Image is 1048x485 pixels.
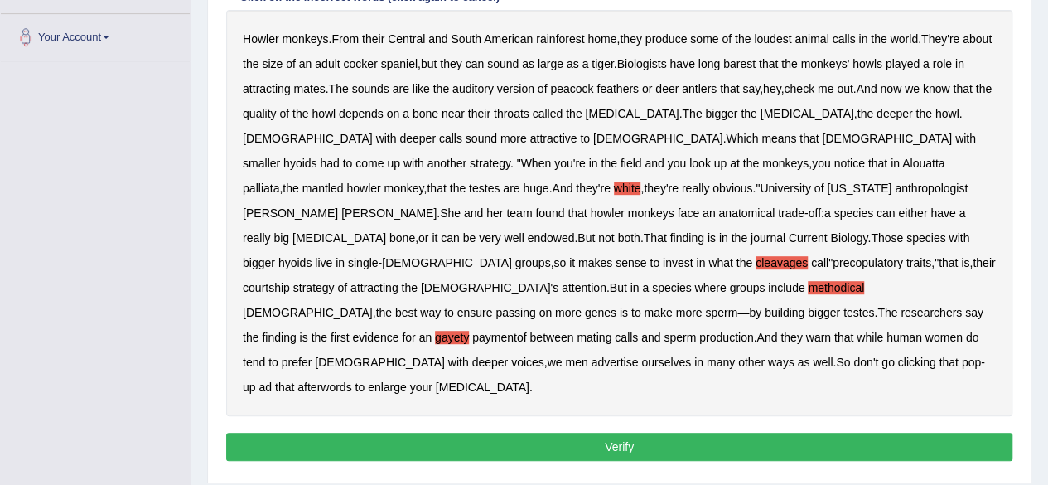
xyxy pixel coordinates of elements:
b: or [418,231,428,245]
b: they [440,57,461,70]
b: hyoids [283,157,316,170]
b: calls [615,331,638,344]
b: sounds [352,82,389,95]
b: the [243,331,258,344]
b: [DEMOGRAPHIC_DATA] [382,256,512,269]
b: you [668,157,687,170]
b: is [708,231,716,245]
b: of [538,82,548,95]
b: for [402,331,415,344]
b: include [768,281,804,294]
b: monkey [384,182,423,195]
b: [DEMOGRAPHIC_DATA] [593,132,723,145]
b: with [403,157,424,170]
b: played [886,57,920,70]
b: the [243,57,258,70]
b: women [925,331,963,344]
b: sense [616,256,646,269]
b: come [355,157,384,170]
b: the [283,182,298,195]
b: the [401,281,417,294]
b: howler [346,182,380,195]
b: at [730,157,740,170]
b: are [393,82,409,95]
b: the [376,306,392,319]
b: But [610,281,627,294]
b: with [376,132,397,145]
b: on [538,306,552,319]
b: where [694,281,726,294]
b: the [857,107,872,120]
b: species [652,281,691,294]
b: the [433,82,449,95]
b: tend [243,356,265,369]
b: methodical [808,281,864,294]
b: precopulatory [833,256,903,269]
b: of [722,32,732,46]
b: anthropologist [895,182,968,195]
b: while [857,331,883,344]
b: more [676,306,703,319]
b: off [809,206,821,220]
b: paymentof [472,331,526,344]
b: role [933,57,952,70]
b: the [735,32,751,46]
b: is [300,331,308,344]
b: cleavages [756,256,808,269]
b: to [580,132,590,145]
b: up [387,157,400,170]
b: [DEMOGRAPHIC_DATA] [243,306,373,319]
b: can [466,57,485,70]
b: are [503,182,519,195]
b: world [890,32,917,46]
b: Biologists [617,57,667,70]
b: Alouatta [902,157,944,170]
b: gayety [435,331,469,344]
b: deeper [472,356,509,369]
b: they're [644,182,679,195]
b: a [824,206,831,220]
b: size [262,57,283,70]
b: sound [487,57,519,70]
b: journal [751,231,785,245]
b: that [799,132,819,145]
button: Verify [226,433,1012,461]
b: the [976,82,992,95]
b: it [432,231,437,245]
b: we [905,82,920,95]
b: Central [388,32,425,46]
b: in [891,157,900,170]
b: both [617,231,640,245]
b: of [814,182,824,195]
b: have [669,57,694,70]
b: their [468,107,490,120]
b: makes [578,256,612,269]
b: And [856,82,877,95]
b: really [682,182,709,195]
div: . , . , . . , , . . , . . . " , , , . , ." . - : , . . . - , " ," , . , — . . , . - . [226,10,1012,416]
b: prefer [282,356,312,369]
b: cocker [343,57,377,70]
b: more [500,132,527,145]
b: adult [315,57,340,70]
b: be [463,231,476,245]
b: huge [523,182,548,195]
b: production [699,331,753,344]
b: deer [655,82,679,95]
b: another [427,157,466,170]
b: on [387,107,400,120]
b: in [696,256,705,269]
b: strategy [470,157,510,170]
b: groups [729,281,765,294]
b: can [441,231,460,245]
b: means [761,132,796,145]
b: but [421,57,437,70]
b: Those [871,231,903,245]
b: bigger [243,256,275,269]
b: you're [554,157,586,170]
b: either [898,206,927,220]
b: large [538,57,563,70]
b: [US_STATE] [827,182,891,195]
b: you [812,157,831,170]
b: me [818,82,833,95]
